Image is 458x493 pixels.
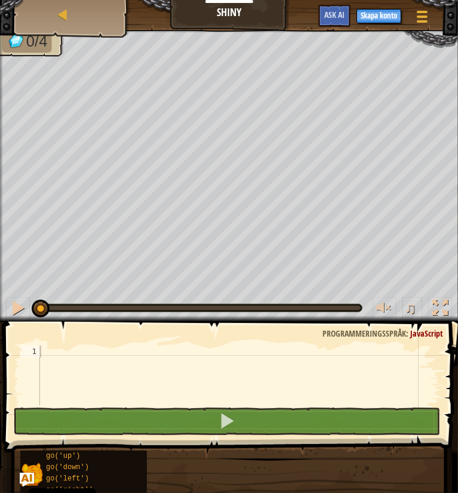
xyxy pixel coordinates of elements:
button: Visa spelmeny [407,5,437,33]
li: Collect the gems. [2,30,51,53]
span: Ask AI [324,9,345,20]
button: Toggle fullscreen [428,297,452,322]
span: : [406,328,410,339]
button: justera volymen [373,297,396,322]
div: 1 [20,346,40,358]
button: Ask AI [318,5,351,27]
button: Ask AI [20,473,34,487]
span: Programmeringsspråk [322,328,406,339]
button: Ctrl + P: Pause [6,297,30,322]
button: Skapa konto [356,9,401,23]
span: 0/4 [26,33,48,50]
button: Shift+Enter: Kör nuvarande kod. [13,408,440,435]
span: go('up') [46,452,81,460]
img: portrait.png [20,463,43,486]
span: JavaScript [410,328,443,339]
span: go('left') [46,474,89,483]
span: ♫ [405,299,417,317]
button: ♫ [402,297,423,322]
span: go('down') [46,463,89,472]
